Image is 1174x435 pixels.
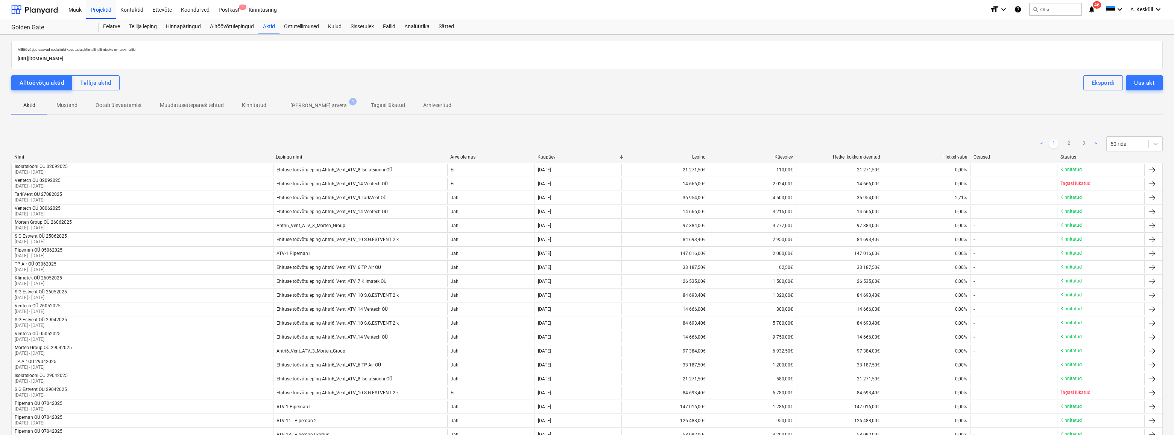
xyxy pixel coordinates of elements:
[400,19,434,34] div: Analüütika
[1115,5,1124,14] i: keyboard_arrow_down
[349,98,357,105] span: 1
[621,289,709,301] div: 84 693,40€
[15,169,68,176] p: [DATE] - [DATE]
[1088,5,1095,14] i: notifications
[796,275,883,287] div: 26 535,00€
[955,376,967,382] span: 0,00%
[709,317,796,329] div: 5 780,00€
[621,247,709,259] div: 147 016,00€
[796,373,883,385] div: 21 271,50€
[15,336,61,343] p: [DATE] - [DATE]
[796,317,883,329] div: 84 693,40€
[974,223,975,228] div: -
[276,362,381,368] div: Ehituse töövõtuleping Ahtri6_Vent_ATV_6 TP Air OÜ
[15,220,72,225] div: Morten Group OÜ 26062025
[323,19,346,34] div: Kulud
[621,303,709,315] div: 14 666,00€
[18,55,1156,63] p: [URL][DOMAIN_NAME]
[161,19,205,34] a: Hinnapäringud
[974,348,975,354] div: -
[15,345,72,350] div: Morten Group OÜ 29042025
[205,19,258,34] a: Alltöövõtulepingud
[346,19,378,34] a: Sissetulek
[125,19,161,34] a: Tellija leping
[974,307,975,312] div: -
[276,237,399,242] div: Ehituse töövõtuleping Ahtri6_Vent_ATV_10 S.G.ESTVENT 2.k
[80,78,111,88] div: Tellija aktid
[11,75,72,90] button: Alltöövõtja aktid
[15,317,67,322] div: S.G.Estvent OÜ 29042025
[955,307,967,312] span: 0,00%
[538,404,551,409] div: [DATE]
[621,192,709,204] div: 36 954,00€
[11,24,90,32] div: Golden Gate
[1136,399,1174,435] iframe: Chat Widget
[96,101,142,109] p: Ootab ülevaatamist
[276,251,310,256] div: ATV-1 Pipeman I
[279,19,323,34] div: Ostutellimused
[276,167,392,172] div: Ehituse töövõtuleping Ahtri6_Vent_ATV_8 Isolatsiooni OÜ
[796,261,883,273] div: 33 187,50€
[955,265,967,270] span: 0,00%
[709,303,796,315] div: 800,00€
[973,154,1054,160] div: Otsused
[1154,5,1163,14] i: keyboard_arrow_down
[955,418,967,423] span: 0,00%
[276,154,444,160] div: Lepingu nimi
[276,418,317,423] div: ATV 11 - Pipeman 2
[276,334,388,340] div: Ehituse töövõtuleping Ahtri6_Vent_ATV_14 Ventech OÜ
[624,154,706,160] div: Leping
[1060,222,1082,229] p: Kinnitatud
[20,78,64,88] div: Alltöövõtja aktid
[709,401,796,413] div: 1 286,00€
[796,415,883,427] div: 126 488,00€
[621,387,709,399] div: 84 693,40€
[1060,375,1082,382] p: Kinnitatud
[621,206,709,218] div: 14 666,00€
[974,390,975,395] div: -
[974,195,975,200] div: -
[974,251,975,256] div: -
[796,359,883,371] div: 33 187,50€
[621,415,709,427] div: 126 488,00€
[1060,389,1090,396] p: Tagasi lükatud
[955,237,967,242] span: 0,00%
[447,303,535,315] div: Jah
[1060,403,1082,410] p: Kinnitatud
[1060,278,1082,284] p: Kinnitatud
[538,307,551,312] div: [DATE]
[15,322,67,329] p: [DATE] - [DATE]
[15,295,67,301] p: [DATE] - [DATE]
[974,279,975,284] div: -
[796,234,883,246] div: 84 693,40€
[1060,194,1082,201] p: Kinnitatud
[538,348,551,354] div: [DATE]
[974,334,975,340] div: -
[955,181,967,186] span: 0,00%
[1060,250,1082,256] p: Kinnitatud
[447,415,535,427] div: Jah
[538,376,551,382] div: [DATE]
[15,275,62,281] div: Klimatek OÜ 26052025
[974,209,975,214] div: -
[974,167,975,172] div: -
[538,237,551,242] div: [DATE]
[538,334,551,340] div: [DATE]
[447,317,535,329] div: Jah
[1060,348,1082,354] p: Kinnitatud
[796,331,883,343] div: 14 666,00€
[447,261,535,273] div: Jah
[974,321,975,326] div: -
[447,331,535,343] div: Jah
[709,289,796,301] div: 1 320,00€
[538,209,551,214] div: [DATE]
[621,178,709,190] div: 14 666,00€
[20,101,38,109] p: Aktid
[434,19,459,34] a: Sätted
[15,247,62,253] div: Pipeman OÜ 05062025
[796,303,883,315] div: 14 666,00€
[15,267,56,273] p: [DATE] - [DATE]
[15,206,61,211] div: Ventech OÜ 30062025
[72,75,120,90] button: Tellija aktid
